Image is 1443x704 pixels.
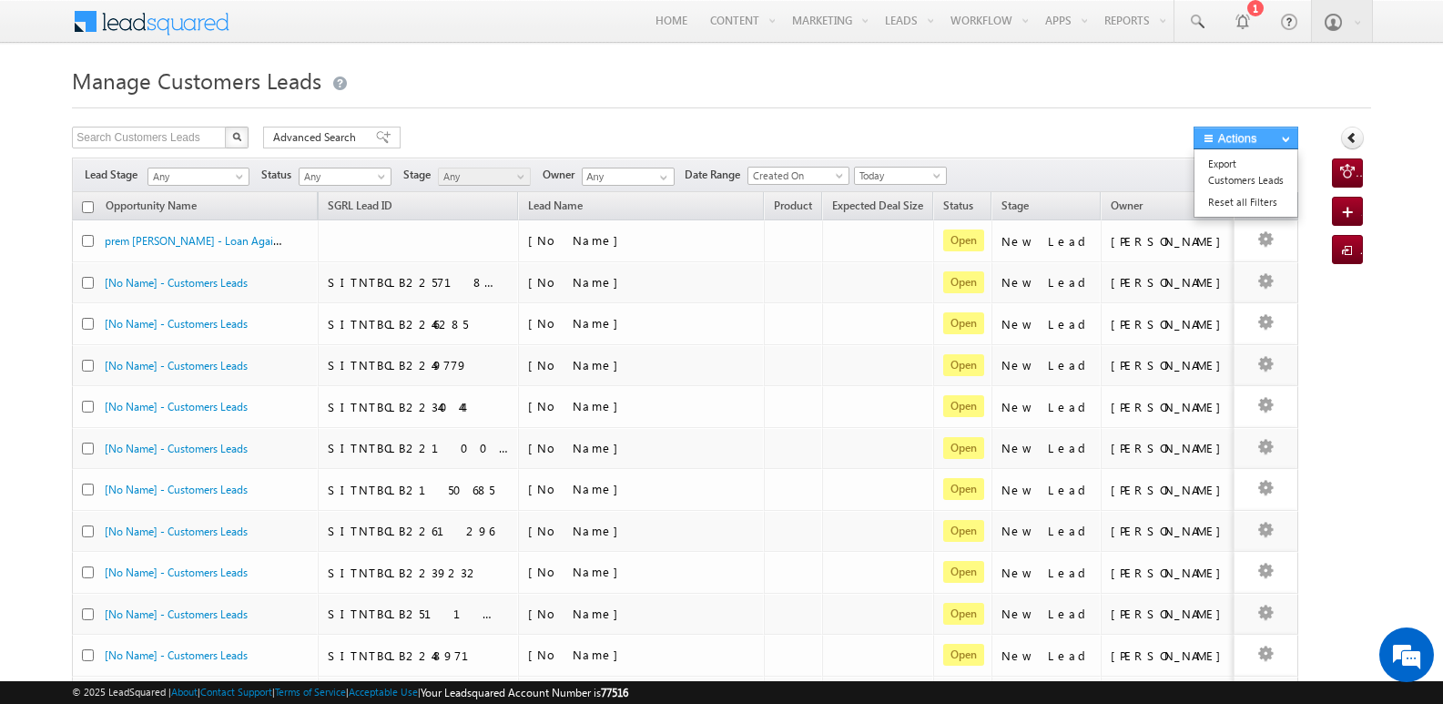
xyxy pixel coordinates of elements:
[528,232,627,248] span: [No Name]
[105,566,248,579] a: [No Name] - Customers Leads
[943,644,984,666] span: Open
[943,478,984,500] span: Open
[147,168,249,186] a: Any
[934,196,982,219] a: Status
[1001,357,1092,373] div: New Lead
[105,232,448,248] a: prem [PERSON_NAME] - Loan Against Property - Loan Against Property
[299,168,391,186] a: Any
[943,354,984,376] span: Open
[105,442,248,455] a: [No Name] - Customers Leads
[273,129,361,146] span: Advanced Search
[1001,606,1092,622] div: New Lead
[1111,648,1230,664] div: [PERSON_NAME]
[832,199,923,212] span: Expected Deal Size
[328,199,392,212] span: SGRL Lead ID
[823,196,932,219] a: Expected Deal Size
[601,686,628,699] span: 77516
[943,312,984,334] span: Open
[992,196,1038,219] a: Stage
[1001,648,1092,664] div: New Lead
[854,167,947,185] a: Today
[95,96,306,119] div: Chat with us now
[582,168,675,186] input: Type to Search
[328,357,510,373] div: SITNTBCLB2249779
[1001,523,1092,539] div: New Lead
[943,395,984,417] span: Open
[855,168,941,184] span: Today
[1111,440,1230,456] div: [PERSON_NAME]
[439,168,525,185] span: Any
[943,603,984,625] span: Open
[528,357,627,372] span: [No Name]
[403,167,438,183] span: Stage
[1194,153,1297,191] a: Export Customers Leads
[328,606,510,622] div: SITNTBCLB251109
[685,167,747,183] span: Date Range
[1111,233,1230,250] div: [PERSON_NAME]
[1111,357,1230,373] div: [PERSON_NAME]
[1001,482,1092,498] div: New Lead
[1001,199,1029,212] span: Stage
[148,168,243,185] span: Any
[82,201,94,213] input: Check all records
[328,274,510,291] div: SITNTBCLB2257181
[105,483,248,496] a: [No Name] - Customers Leads
[232,132,241,141] img: Search
[1111,199,1143,212] span: Owner
[1001,274,1092,291] div: New Lead
[275,686,346,698] a: Terms of Service
[528,315,627,331] span: [No Name]
[528,481,627,496] span: [No Name]
[943,520,984,542] span: Open
[105,607,248,621] a: [No Name] - Customers Leads
[85,167,145,183] span: Lead Stage
[528,440,627,455] span: [No Name]
[943,230,984,251] span: Open
[1111,316,1230,332] div: [PERSON_NAME]
[528,606,627,621] span: [No Name]
[1194,127,1298,149] button: Actions
[528,398,627,413] span: [No Name]
[421,686,628,699] span: Your Leadsquared Account Number is
[748,168,843,184] span: Created On
[328,523,510,539] div: SITNTBCLB2261296
[171,686,198,698] a: About
[261,167,299,183] span: Status
[1111,274,1230,291] div: [PERSON_NAME]
[105,359,248,372] a: [No Name] - Customers Leads
[943,437,984,459] span: Open
[528,564,627,579] span: [No Name]
[300,168,386,185] span: Any
[747,167,849,185] a: Created On
[105,317,248,331] a: [No Name] - Customers Leads
[543,167,582,183] span: Owner
[1001,399,1092,415] div: New Lead
[943,271,984,293] span: Open
[1001,233,1092,250] div: New Lead
[106,199,197,212] span: Opportunity Name
[349,686,418,698] a: Acceptable Use
[105,276,248,290] a: [No Name] - Customers Leads
[438,168,531,186] a: Any
[72,66,321,95] span: Manage Customers Leads
[528,523,627,538] span: [No Name]
[1001,440,1092,456] div: New Lead
[943,561,984,583] span: Open
[24,168,332,546] textarea: Type your message and hit 'Enter'
[105,648,248,662] a: [No Name] - Customers Leads
[105,525,248,538] a: [No Name] - Customers Leads
[1001,565,1092,581] div: New Lead
[1111,523,1230,539] div: [PERSON_NAME]
[248,561,330,586] em: Start Chat
[528,647,627,662] span: [No Name]
[299,9,342,53] div: Minimize live chat window
[328,648,510,664] div: SITNTBCLB2248971
[1194,191,1297,213] a: Reset all Filters
[72,684,628,701] span: © 2025 LeadSquared | | | | |
[97,196,206,219] a: Opportunity Name
[328,482,510,498] div: SITNTBCLB2150685
[519,196,592,219] span: Lead Name
[31,96,76,119] img: d_60004797649_company_0_60004797649
[328,316,510,332] div: SITNTBCLB2246285
[105,400,248,413] a: [No Name] - Customers Leads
